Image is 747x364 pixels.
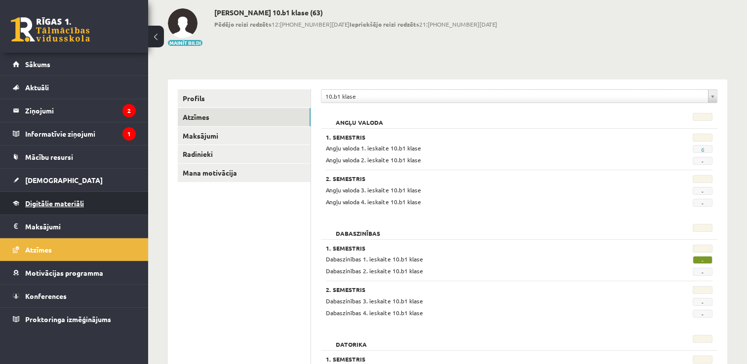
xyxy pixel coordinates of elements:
a: Proktoringa izmēģinājums [13,308,136,330]
span: Angļu valoda 2. ieskaite 10.b1 klase [326,156,421,164]
a: Motivācijas programma [13,261,136,284]
span: - [693,268,712,276]
span: 12:[PHONE_NUMBER][DATE] 21:[PHONE_NUMBER][DATE] [214,20,497,29]
a: Radinieki [178,145,311,163]
a: 6 [701,146,704,153]
a: 10.b1 klase [321,90,717,103]
span: Proktoringa izmēģinājums [25,315,111,324]
a: Aktuāli [13,76,136,99]
span: [DEMOGRAPHIC_DATA] [25,176,103,184]
a: Rīgas 1. Tālmācības vidusskola [11,17,90,42]
img: Andris Anžans [168,8,197,38]
a: Maksājumi [13,215,136,238]
b: Pēdējo reizi redzēts [214,20,272,28]
b: Iepriekšējo reizi redzēts [350,20,419,28]
span: Motivācijas programma [25,268,103,277]
button: Mainīt bildi [168,40,202,46]
legend: Ziņojumi [25,99,136,122]
h2: Datorika [326,335,377,345]
a: Digitālie materiāli [13,192,136,215]
span: - [693,256,712,264]
span: - [693,310,712,318]
span: Angļu valoda 4. ieskaite 10.b1 klase [326,198,421,206]
span: Mācību resursi [25,152,73,161]
h3: 1. Semestris [326,134,645,141]
a: Ziņojumi2 [13,99,136,122]
a: Mana motivācija [178,164,311,182]
span: - [693,199,712,207]
h2: Dabaszinības [326,224,390,234]
span: Sākums [25,60,50,69]
h3: 2. Semestris [326,175,645,182]
span: - [693,157,712,165]
span: Dabaszinības 3. ieskaite 10.b1 klase [326,297,423,305]
a: Informatīvie ziņojumi1 [13,122,136,145]
span: Angļu valoda 1. ieskaite 10.b1 klase [326,144,421,152]
h2: Angļu valoda [326,113,393,123]
h3: 2. Semestris [326,286,645,293]
span: 10.b1 klase [325,90,704,103]
i: 2 [122,104,136,117]
i: 1 [122,127,136,141]
legend: Maksājumi [25,215,136,238]
h3: 1. Semestris [326,245,645,252]
span: Angļu valoda 3. ieskaite 10.b1 klase [326,186,421,194]
span: Aktuāli [25,83,49,92]
span: Digitālie materiāli [25,199,84,208]
span: - [693,187,712,195]
a: Atzīmes [13,238,136,261]
a: Profils [178,89,311,108]
span: Dabaszinības 4. ieskaite 10.b1 klase [326,309,423,317]
a: Maksājumi [178,127,311,145]
a: Atzīmes [178,108,311,126]
span: Atzīmes [25,245,52,254]
h3: 1. Semestris [326,356,645,363]
a: [DEMOGRAPHIC_DATA] [13,169,136,191]
legend: Informatīvie ziņojumi [25,122,136,145]
a: Sākums [13,53,136,75]
h2: [PERSON_NAME] 10.b1 klase (63) [214,8,497,17]
span: - [693,298,712,306]
a: Konferences [13,285,136,307]
a: Mācību resursi [13,146,136,168]
span: Konferences [25,291,67,300]
span: Dabaszinības 1. ieskaite 10.b1 klase [326,255,423,263]
span: Dabaszinības 2. ieskaite 10.b1 klase [326,267,423,275]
